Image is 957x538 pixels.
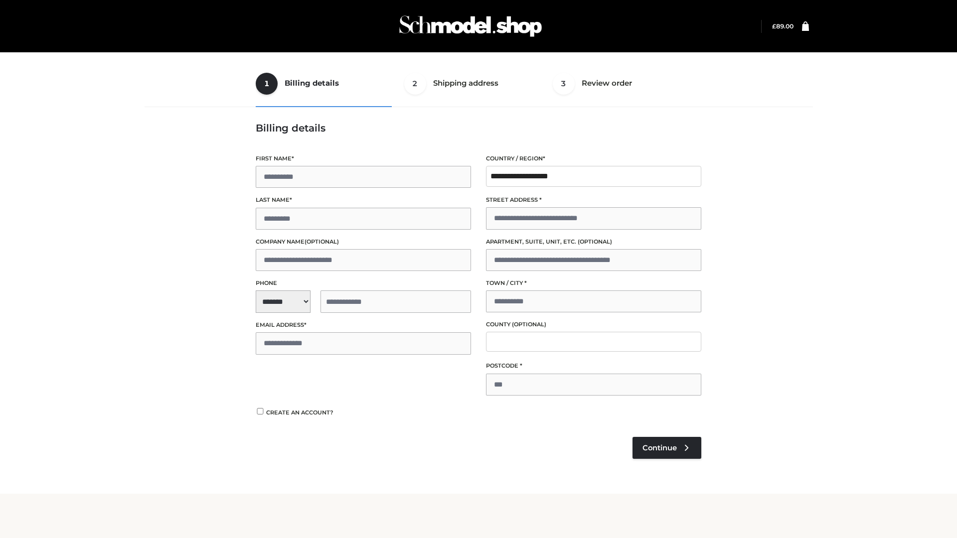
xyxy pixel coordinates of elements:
[772,22,794,30] a: £89.00
[633,437,701,459] a: Continue
[486,361,701,371] label: Postcode
[396,6,545,46] img: Schmodel Admin 964
[266,409,333,416] span: Create an account?
[772,22,794,30] bdi: 89.00
[512,321,546,328] span: (optional)
[305,238,339,245] span: (optional)
[256,122,701,134] h3: Billing details
[486,154,701,163] label: Country / Region
[256,237,471,247] label: Company name
[256,408,265,414] input: Create an account?
[486,237,701,247] label: Apartment, suite, unit, etc.
[772,22,776,30] span: £
[578,238,612,245] span: (optional)
[256,278,471,288] label: Phone
[486,195,701,205] label: Street address
[256,154,471,163] label: First name
[256,195,471,205] label: Last name
[642,443,677,452] span: Continue
[256,320,471,330] label: Email address
[486,278,701,288] label: Town / City
[486,320,701,329] label: County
